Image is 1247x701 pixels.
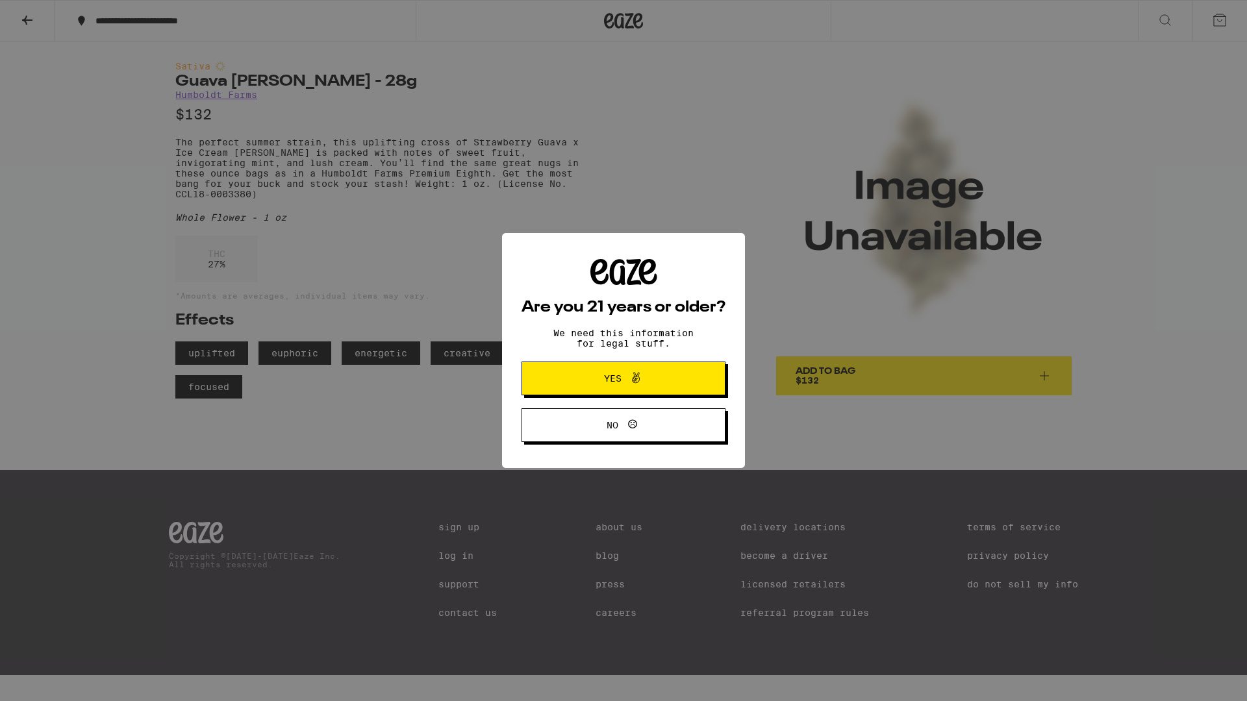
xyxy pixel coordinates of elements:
p: We need this information for legal stuff. [542,328,705,349]
button: Yes [522,362,725,395]
span: Yes [604,374,622,383]
h2: Are you 21 years or older? [522,300,725,315]
span: No [607,421,618,430]
button: No [522,408,725,442]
